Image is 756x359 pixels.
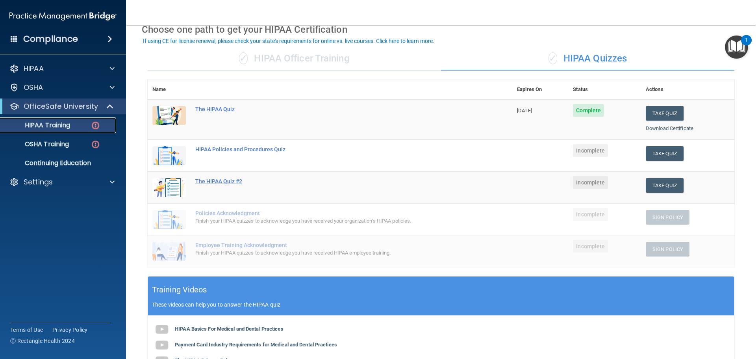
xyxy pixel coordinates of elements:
[148,47,441,71] div: HIPAA Officer Training
[512,80,568,99] th: Expires On
[195,242,473,248] div: Employee Training Acknowledgment
[646,178,684,193] button: Take Quiz
[646,146,684,161] button: Take Quiz
[152,301,730,308] p: These videos can help you to answer the HIPAA quiz
[573,176,608,189] span: Incomplete
[573,104,604,117] span: Complete
[10,337,75,345] span: Ⓒ Rectangle Health 2024
[725,35,748,59] button: Open Resource Center, 1 new notification
[5,159,113,167] p: Continuing Education
[573,208,608,221] span: Incomplete
[9,177,115,187] a: Settings
[5,140,69,148] p: OSHA Training
[142,18,740,41] div: Choose one path to get your HIPAA Certification
[195,106,473,112] div: The HIPAA Quiz
[573,144,608,157] span: Incomplete
[9,8,117,24] img: PMB logo
[24,83,43,92] p: OSHA
[24,64,44,73] p: HIPAA
[745,40,748,50] div: 1
[573,240,608,253] span: Incomplete
[441,47,734,71] div: HIPAA Quizzes
[646,210,689,225] button: Sign Policy
[154,322,170,337] img: gray_youtube_icon.38fcd6cc.png
[148,80,191,99] th: Name
[143,38,434,44] div: If using CE for license renewal, please check your state's requirements for online vs. live cours...
[10,326,43,334] a: Terms of Use
[568,80,641,99] th: Status
[52,326,88,334] a: Privacy Policy
[91,140,100,149] img: danger-circle.6113f641.png
[154,337,170,353] img: gray_youtube_icon.38fcd6cc.png
[9,64,115,73] a: HIPAA
[195,146,473,153] div: HIPAA Policies and Procedures Quiz
[175,326,283,332] b: HIPAA Basics For Medical and Dental Practices
[195,210,473,216] div: Policies Acknowledgment
[9,102,114,111] a: OfficeSafe University
[24,102,98,111] p: OfficeSafe University
[195,216,473,226] div: Finish your HIPAA quizzes to acknowledge you have received your organization’s HIPAA policies.
[195,178,473,184] div: The HIPAA Quiz #2
[175,342,337,348] b: Payment Card Industry Requirements for Medical and Dental Practices
[23,33,78,45] h4: Compliance
[142,37,435,45] button: If using CE for license renewal, please check your state's requirements for online vs. live cours...
[646,125,693,131] a: Download Certificate
[646,106,684,121] button: Take Quiz
[152,283,207,297] h5: Training Videos
[195,248,473,258] div: Finish your HIPAA quizzes to acknowledge you have received HIPAA employee training.
[24,177,53,187] p: Settings
[641,80,734,99] th: Actions
[239,52,248,64] span: ✓
[91,121,100,130] img: danger-circle.6113f641.png
[646,242,689,257] button: Sign Policy
[548,52,557,64] span: ✓
[517,108,532,113] span: [DATE]
[9,83,115,92] a: OSHA
[5,121,70,129] p: HIPAA Training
